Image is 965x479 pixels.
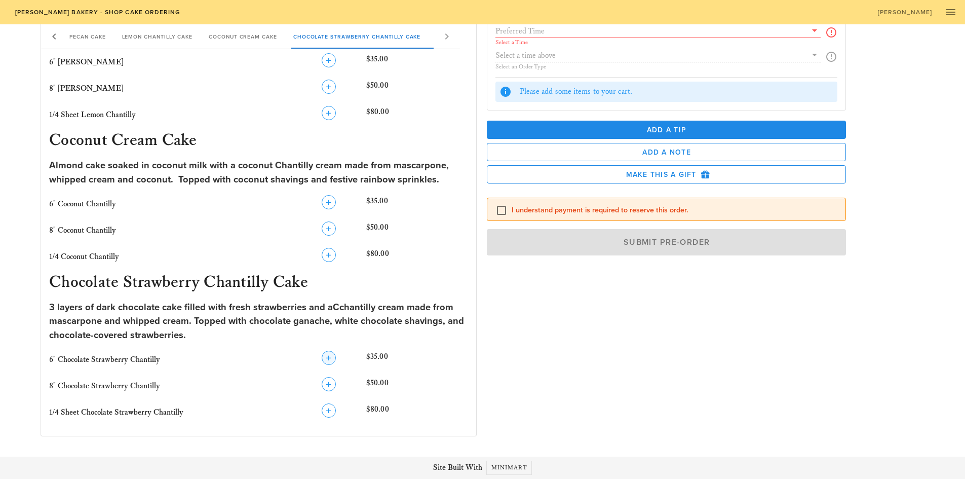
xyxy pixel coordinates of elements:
span: 6" [PERSON_NAME] [49,57,124,67]
div: $80.00 [364,104,470,126]
div: Coconut Cream Cake [201,24,285,49]
div: $35.00 [364,349,470,371]
div: $35.00 [364,193,470,215]
div: Select a Time [495,40,821,46]
div: 3 layers of dark chocolate cake filled with fresh strawberries and aCchantilly cream made from ma... [49,301,468,343]
span: Add a Tip [495,125,838,134]
span: Submit Pre-Order [498,237,835,247]
span: Add a Note [495,148,838,156]
span: [PERSON_NAME] Bakery - Shop Cake Ordering [14,9,180,16]
div: Lemon Chantilly Cake [114,24,201,49]
h3: Chocolate Strawberry Chantilly Cake [47,272,470,294]
label: I understand payment is required to reserve this order. [512,205,838,215]
div: $80.00 [364,246,470,268]
h3: Coconut Cream Cake [47,130,470,153]
span: 1/4 Sheet Lemon Chantilly [49,110,136,120]
button: Add a Note [487,143,846,161]
button: Add a Tip [487,121,846,139]
a: [PERSON_NAME] Bakery - Shop Cake Ordering [8,5,187,19]
span: Make this a Gift [495,170,838,179]
span: 8" [PERSON_NAME] [49,84,124,93]
div: Please add some items to your cart. [520,86,834,97]
span: [PERSON_NAME] [877,9,933,16]
span: Minimart [491,464,528,471]
span: 6" Chocolate Strawberry Chantilly [49,355,160,364]
div: $50.00 [364,219,470,242]
span: 1/4 Coconut Chantilly [49,252,119,262]
span: Site Built With [433,462,482,474]
button: Submit Pre-Order [487,229,846,255]
span: 8" Chocolate Strawberry Chantilly [49,381,160,391]
a: [PERSON_NAME] [871,5,939,19]
input: Preferred Time [495,24,807,38]
button: Make this a Gift [487,165,846,183]
div: Almond cake soaked in coconut milk with a coconut Chantilly cream made from mascarpone, whipped c... [49,159,468,187]
span: 1/4 Sheet Chocolate Strawberry Chantilly [49,408,183,417]
div: $80.00 [364,401,470,424]
span: 8" Coconut Chantilly [49,226,116,235]
div: Chocolate Strawberry Chantilly Cake [285,24,429,49]
span: 6" Coconut Chantilly [49,199,116,209]
div: $50.00 [364,78,470,100]
div: $35.00 [364,51,470,73]
a: Minimart [486,461,532,475]
div: $50.00 [364,375,470,397]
